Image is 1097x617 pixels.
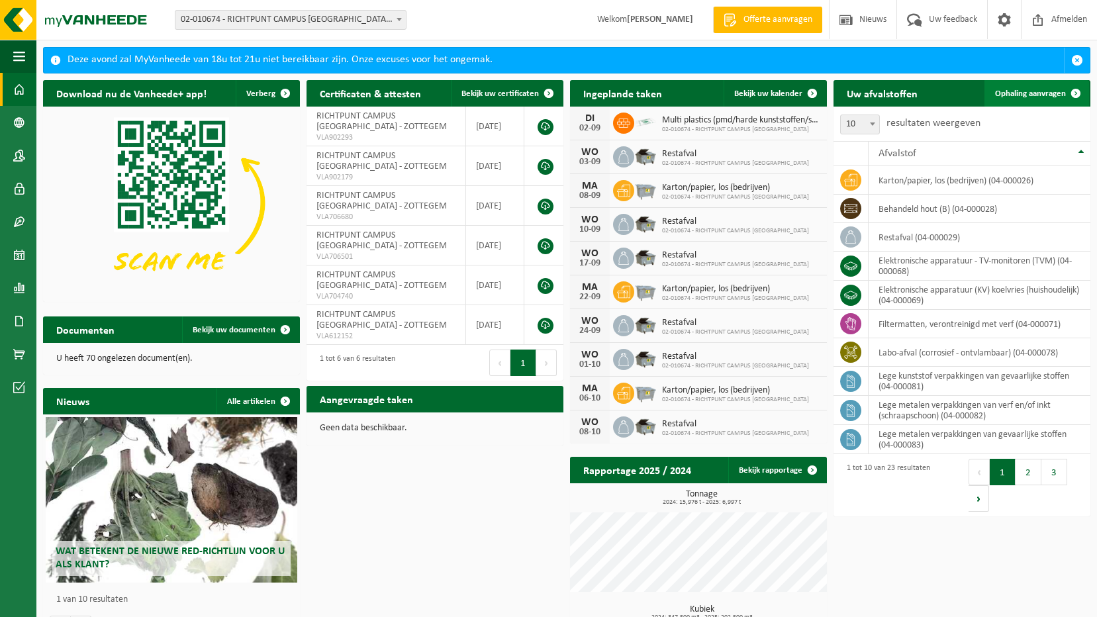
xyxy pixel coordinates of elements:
span: Karton/papier, los (bedrijven) [662,385,809,396]
button: 1 [990,459,1016,485]
div: DI [577,113,603,124]
td: labo-afval (corrosief - ontvlambaar) (04-000078) [869,338,1090,367]
img: WB-5000-GAL-GY-01 [634,246,657,268]
span: RICHTPUNT CAMPUS [GEOGRAPHIC_DATA] - ZOTTEGEM [316,111,447,132]
span: 2024: 15,976 t - 2025: 6,997 t [577,499,827,506]
div: MA [577,181,603,191]
button: Previous [489,350,510,376]
td: [DATE] [466,265,524,305]
td: lege metalen verpakkingen van verf en/of inkt (schraapschoon) (04-000082) [869,396,1090,425]
span: Restafval [662,250,809,261]
span: Restafval [662,318,809,328]
a: Bekijk rapportage [728,457,826,483]
span: RICHTPUNT CAMPUS [GEOGRAPHIC_DATA] - ZOTTEGEM [316,151,447,171]
h2: Download nu de Vanheede+ app! [43,80,220,106]
button: Previous [969,459,990,485]
td: [DATE] [466,186,524,226]
span: 10 [841,115,879,134]
img: Download de VHEPlus App [43,107,300,299]
h2: Nieuws [43,388,103,414]
div: MA [577,383,603,394]
img: WB-2500-GAL-GY-01 [634,178,657,201]
td: [DATE] [466,226,524,265]
span: 02-010674 - RICHTPUNT CAMPUS [GEOGRAPHIC_DATA] [662,160,809,167]
span: 02-010674 - RICHTPUNT CAMPUS ZOTTEGEM - ZOTTEGEM [175,11,406,29]
button: 1 [510,350,536,376]
span: Afvalstof [879,148,916,159]
span: Multi plastics (pmd/harde kunststoffen/spanbanden/eps/folie naturel/folie gemeng... [662,115,820,126]
span: Wat betekent de nieuwe RED-richtlijn voor u als klant? [56,546,285,569]
span: Verberg [246,89,275,98]
span: Bekijk uw documenten [193,326,275,334]
span: Restafval [662,419,809,430]
td: behandeld hout (B) (04-000028) [869,195,1090,223]
p: U heeft 70 ongelezen document(en). [56,354,287,363]
a: Alle artikelen [216,388,299,414]
div: 1 tot 6 van 6 resultaten [313,348,395,377]
span: 02-010674 - RICHTPUNT CAMPUS [GEOGRAPHIC_DATA] [662,328,809,336]
img: WB-2500-GAL-GY-01 [634,381,657,403]
td: [DATE] [466,107,524,146]
div: WO [577,417,603,428]
p: 1 van 10 resultaten [56,595,293,604]
span: 02-010674 - RICHTPUNT CAMPUS [GEOGRAPHIC_DATA] [662,126,820,134]
span: VLA612152 [316,331,455,342]
span: 02-010674 - RICHTPUNT CAMPUS [GEOGRAPHIC_DATA] [662,362,809,370]
div: Deze avond zal MyVanheede van 18u tot 21u niet bereikbaar zijn. Onze excuses voor het ongemak. [68,48,1064,73]
h2: Documenten [43,316,128,342]
h2: Uw afvalstoffen [834,80,931,106]
div: 03-09 [577,158,603,167]
span: 02-010674 - RICHTPUNT CAMPUS [GEOGRAPHIC_DATA] [662,430,809,438]
td: filtermatten, verontreinigd met verf (04-000071) [869,310,1090,338]
a: Wat betekent de nieuwe RED-richtlijn voor u als klant? [46,417,297,583]
span: Bekijk uw kalender [734,89,802,98]
span: 10 [840,115,880,134]
label: resultaten weergeven [886,118,980,128]
div: WO [577,147,603,158]
h3: Tonnage [577,490,827,506]
span: RICHTPUNT CAMPUS [GEOGRAPHIC_DATA] - ZOTTEGEM [316,230,447,251]
span: VLA902293 [316,132,455,143]
button: 2 [1016,459,1041,485]
span: 02-010674 - RICHTPUNT CAMPUS [GEOGRAPHIC_DATA] [662,227,809,235]
div: WO [577,214,603,225]
span: VLA706501 [316,252,455,262]
div: MA [577,282,603,293]
button: Next [969,485,989,512]
span: VLA706680 [316,212,455,222]
span: 02-010674 - RICHTPUNT CAMPUS [GEOGRAPHIC_DATA] [662,396,809,404]
td: lege metalen verpakkingen van gevaarlijke stoffen (04-000083) [869,425,1090,454]
span: 02-010674 - RICHTPUNT CAMPUS [GEOGRAPHIC_DATA] [662,193,809,201]
h2: Rapportage 2025 / 2024 [570,457,704,483]
td: lege kunststof verpakkingen van gevaarlijke stoffen (04-000081) [869,367,1090,396]
h2: Certificaten & attesten [307,80,434,106]
div: 10-09 [577,225,603,234]
span: 02-010674 - RICHTPUNT CAMPUS ZOTTEGEM - ZOTTEGEM [175,10,406,30]
span: Ophaling aanvragen [995,89,1066,98]
img: WB-5000-GAL-GY-01 [634,347,657,369]
img: WB-5000-GAL-GY-01 [634,212,657,234]
td: restafval (04-000029) [869,223,1090,252]
div: 06-10 [577,394,603,403]
span: 02-010674 - RICHTPUNT CAMPUS [GEOGRAPHIC_DATA] [662,295,809,303]
div: 1 tot 10 van 23 resultaten [840,457,930,513]
div: 01-10 [577,360,603,369]
a: Bekijk uw certificaten [451,80,562,107]
td: [DATE] [466,146,524,186]
button: Verberg [236,80,299,107]
h2: Ingeplande taken [570,80,675,106]
img: WB-2500-GAL-GY-01 [634,279,657,302]
span: VLA704740 [316,291,455,302]
td: elektronische apparatuur (KV) koelvries (huishoudelijk) (04-000069) [869,281,1090,310]
button: 3 [1041,459,1067,485]
span: Restafval [662,149,809,160]
img: WB-5000-GAL-GY-01 [634,414,657,437]
h2: Aangevraagde taken [307,386,426,412]
a: Offerte aanvragen [713,7,822,33]
td: karton/papier, los (bedrijven) (04-000026) [869,166,1090,195]
div: 17-09 [577,259,603,268]
span: RICHTPUNT CAMPUS [GEOGRAPHIC_DATA] - ZOTTEGEM [316,310,447,330]
p: Geen data beschikbaar. [320,424,550,433]
span: Offerte aanvragen [740,13,816,26]
td: [DATE] [466,305,524,345]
